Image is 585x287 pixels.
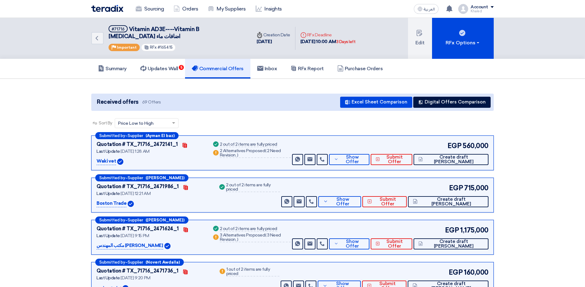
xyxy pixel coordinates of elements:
[340,239,365,249] span: Show Offer
[95,174,188,181] div: –
[95,132,179,139] div: –
[419,197,484,206] span: Create draft [PERSON_NAME]
[330,197,356,206] span: Show Offer
[146,134,175,138] b: (Ayman El baz)
[128,218,143,222] span: Supplier
[164,243,171,249] img: Verified Account
[424,155,484,164] span: Create draft [PERSON_NAME]
[408,18,432,59] button: Edit
[109,25,244,40] h5: Vitamin AD3E----Vitamin B choline اضافات ماء
[226,183,280,192] div: 2 out of 2 items are fully priced
[237,152,238,158] span: )
[381,239,408,249] span: Submit Offer
[250,59,284,79] a: Inbox
[414,154,488,165] button: Create draft [PERSON_NAME]
[128,176,143,180] span: Supplier
[112,27,125,31] div: #71716
[446,39,480,46] div: RFx Options
[300,32,356,38] div: RFx Deadline
[290,66,323,72] h5: RFx Report
[99,120,112,126] span: Sort By
[97,158,116,165] p: Waki vet
[192,66,244,72] h5: Commercial Offers
[257,32,290,38] div: Creation Date
[146,176,184,180] b: ([PERSON_NAME])
[432,18,494,59] button: RFx Options
[97,200,126,207] p: Boston Trade
[117,159,123,165] img: Verified Account
[251,2,287,16] a: Insights
[408,196,488,207] button: Create draft [PERSON_NAME]
[121,149,149,154] span: [DATE] 1:28 AM
[158,45,173,50] span: #165415
[97,183,179,190] div: Quotation # TX_71716_2471986_1
[95,216,188,224] div: –
[340,155,365,164] span: Show Offer
[97,141,178,148] div: Quotation # TX_71716_2472141_1
[458,4,468,14] img: profile_test.png
[220,233,291,242] div: 3 Alternatives Proposed
[203,2,250,16] a: My Suppliers
[413,97,491,108] button: Digital Offers Comparison
[98,66,127,72] h5: Summary
[109,26,200,40] span: Vitamin AD3E----Vitamin B [MEDICAL_DATA] اضافات ماء
[97,98,138,106] span: Received offers
[449,267,463,277] span: EGP
[237,237,238,242] span: )
[146,218,184,222] b: ([PERSON_NAME])
[97,191,120,196] span: Last Update
[91,59,134,79] a: Summary
[99,218,125,222] span: Submitted by
[471,10,494,13] div: Khaled
[185,59,250,79] a: Commercial Offers
[121,191,150,196] span: [DATE] 12:21 AM
[371,154,412,165] button: Submit Offer
[95,259,184,266] div: –
[300,38,356,45] div: [DATE] 10:00 AM
[97,233,120,238] span: Last Update
[424,7,435,11] span: العربية
[381,155,408,164] span: Submit Offer
[257,38,290,45] div: [DATE]
[464,183,488,193] span: 715,000
[337,66,383,72] h5: Purchase Orders
[265,148,266,153] span: (
[445,225,459,235] span: EGP
[97,225,179,232] div: Quotation # TX_71716_2471624_1
[131,2,169,16] a: Sourcing
[150,45,157,50] span: RFx
[118,120,154,127] span: Price Low to High
[331,59,390,79] a: Purchase Orders
[257,66,277,72] h5: Inbox
[97,275,120,281] span: Last Update
[99,176,125,180] span: Submitted by
[329,238,369,249] button: Show Offer
[220,232,281,242] span: 3 Need Revision,
[117,45,137,50] span: Important
[121,233,149,238] span: [DATE] 9:15 PM
[464,267,488,277] span: 160,000
[142,99,161,105] span: 69 Offers
[284,59,330,79] a: RFx Report
[97,149,120,154] span: Last Update
[128,260,143,264] span: Supplier
[140,66,178,72] h5: Updates Wall
[447,141,462,151] span: EGP
[371,238,412,249] button: Submit Offer
[146,260,180,264] b: (Novert Awdalla)
[460,225,488,235] span: 1,175,000
[99,260,125,264] span: Submitted by
[449,183,463,193] span: EGP
[424,239,484,249] span: Create draft [PERSON_NAME]
[121,275,150,281] span: [DATE] 9:20 PM
[414,4,439,14] button: العربية
[340,97,412,108] button: Excel Sheet Comparison
[226,267,280,277] div: 1 out of 2 items are fully priced
[336,39,356,45] div: 3 Days left
[99,134,125,138] span: Submitted by
[414,238,488,249] button: Create draft [PERSON_NAME]
[265,232,266,238] span: (
[220,148,281,158] span: 2 Need Revision,
[362,196,407,207] button: Submit Offer
[169,2,203,16] a: Orders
